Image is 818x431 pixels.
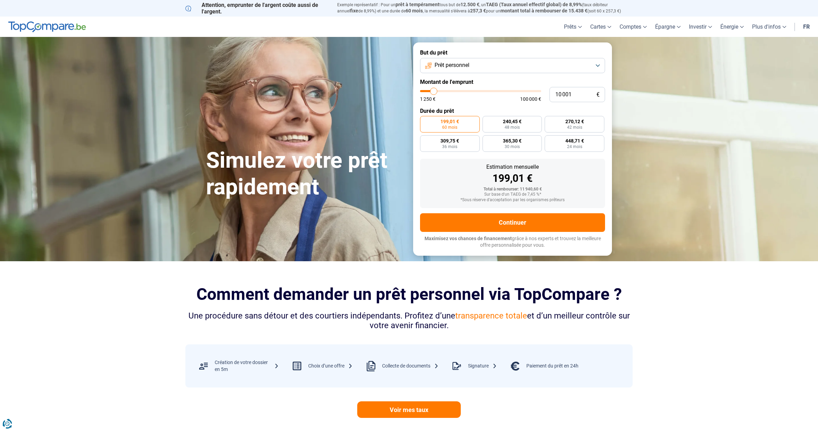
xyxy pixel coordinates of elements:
[460,2,479,7] span: 12.500 €
[420,108,605,114] label: Durée du prêt
[440,138,459,143] span: 309,75 €
[426,187,600,192] div: Total à rembourser: 11 940,60 €
[420,235,605,249] p: grâce à nos experts et trouvez la meilleure offre personnalisée pour vous.
[420,213,605,232] button: Continuer
[455,311,527,321] span: transparence totale
[505,125,520,129] span: 48 mois
[567,125,582,129] span: 42 mois
[185,311,633,331] div: Une procédure sans détour et des courtiers indépendants. Profitez d’une et d’un meilleur contrôle...
[185,285,633,304] h2: Comment demander un prêt personnel via TopCompare ?
[185,2,329,15] p: Attention, emprunter de l'argent coûte aussi de l'argent.
[651,17,685,37] a: Épargne
[350,8,358,13] span: fixe
[420,97,436,101] span: 1 250 €
[586,17,615,37] a: Cartes
[426,173,600,184] div: 199,01 €
[596,92,600,98] span: €
[435,61,469,69] span: Prêt personnel
[8,21,86,32] img: TopCompare
[406,8,423,13] span: 60 mois
[426,198,600,203] div: *Sous réserve d'acceptation par les organismes prêteurs
[526,363,578,370] div: Paiement du prêt en 24h
[308,363,353,370] div: Choix d’une offre
[567,145,582,149] span: 24 mois
[615,17,651,37] a: Comptes
[500,8,587,13] span: montant total à rembourser de 15.438 €
[425,236,512,241] span: Maximisez vos chances de financement
[382,363,439,370] div: Collecte de documents
[520,97,541,101] span: 100 000 €
[503,119,522,124] span: 240,45 €
[215,359,279,373] div: Création de votre dossier en 5m
[442,145,457,149] span: 36 mois
[685,17,716,37] a: Investir
[468,363,497,370] div: Signature
[396,2,439,7] span: prêt à tempérament
[470,8,486,13] span: 257,3 €
[357,401,461,418] a: Voir mes taux
[565,138,584,143] span: 448,71 €
[206,147,405,200] h1: Simulez votre prêt rapidement
[426,164,600,170] div: Estimation mensuelle
[420,58,605,73] button: Prêt personnel
[486,2,582,7] span: TAEG (Taux annuel effectif global) de 8,99%
[505,145,520,149] span: 30 mois
[426,192,600,197] div: Sur base d'un TAEG de 7,45 %*
[420,79,605,85] label: Montant de l'emprunt
[503,138,522,143] span: 365,30 €
[420,49,605,56] label: But du prêt
[560,17,586,37] a: Prêts
[442,125,457,129] span: 60 mois
[337,2,633,14] p: Exemple représentatif : Pour un tous but de , un (taux débiteur annuel de 8,99%) et une durée de ...
[799,17,814,37] a: fr
[748,17,790,37] a: Plus d'infos
[440,119,459,124] span: 199,01 €
[716,17,748,37] a: Énergie
[565,119,584,124] span: 270,12 €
